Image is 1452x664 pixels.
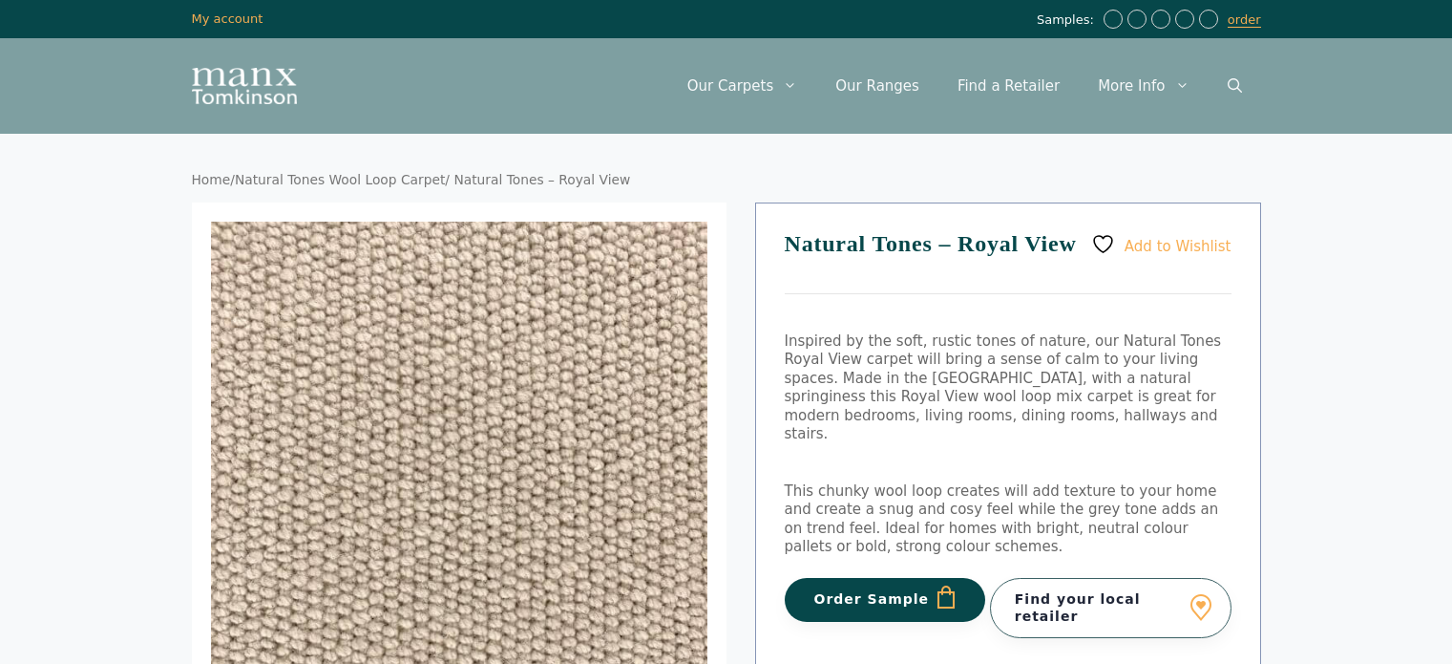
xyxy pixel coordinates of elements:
[1091,232,1231,256] a: Add to Wishlist
[990,578,1231,637] a: Find your local retailer
[785,482,1219,556] span: This chunky wool loop creates will add texture to your home and create a snug and cosy feel while...
[192,68,297,104] img: Manx Tomkinson
[1209,57,1261,115] a: Open Search Bar
[1079,57,1208,115] a: More Info
[192,11,263,26] a: My account
[785,232,1231,294] h1: Natural Tones – Royal View
[785,332,1222,406] span: Inspired by the soft, rustic tones of nature, our Natural Tones Royal View carpet will bring a se...
[1228,12,1261,28] a: order
[192,172,1261,189] nav: Breadcrumb
[816,57,938,115] a: Our Ranges
[192,172,231,187] a: Home
[785,388,1218,442] span: his Royal View wool loop mix carpet is great for modern bedrooms, living rooms, dining rooms, hal...
[1037,12,1099,29] span: Samples:
[668,57,817,115] a: Our Carpets
[938,57,1079,115] a: Find a Retailer
[785,578,986,622] button: Order Sample
[1125,237,1231,254] span: Add to Wishlist
[235,172,445,187] a: Natural Tones Wool Loop Carpet
[668,57,1261,115] nav: Primary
